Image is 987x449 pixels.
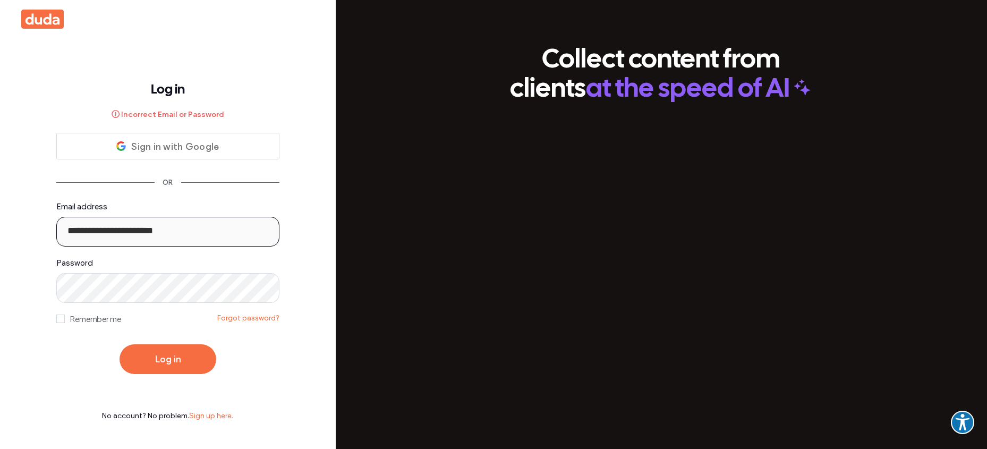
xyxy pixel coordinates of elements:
label: Password [56,256,279,303]
div: No account? No problem. [56,411,279,421]
a: Forgot password? [217,312,279,324]
label: Remember me [56,314,121,326]
span: Incorrect Email or Password [121,109,224,119]
div: OR [155,179,181,187]
a: Sign up here. [189,411,233,420]
button: Log in [120,344,216,374]
span: at the speed of AI [586,75,790,104]
h1: Log in [56,80,279,101]
label: Email address [56,200,279,247]
aside: Accessibility Help Desk [951,411,974,436]
a: Sign in with Google [56,133,279,159]
div: Collect content from clients [505,46,818,104]
input: Email address [56,217,279,247]
input: Password [56,273,279,303]
button: Explore your accessibility options [951,411,974,434]
img: error_icon.svg [112,110,120,118]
